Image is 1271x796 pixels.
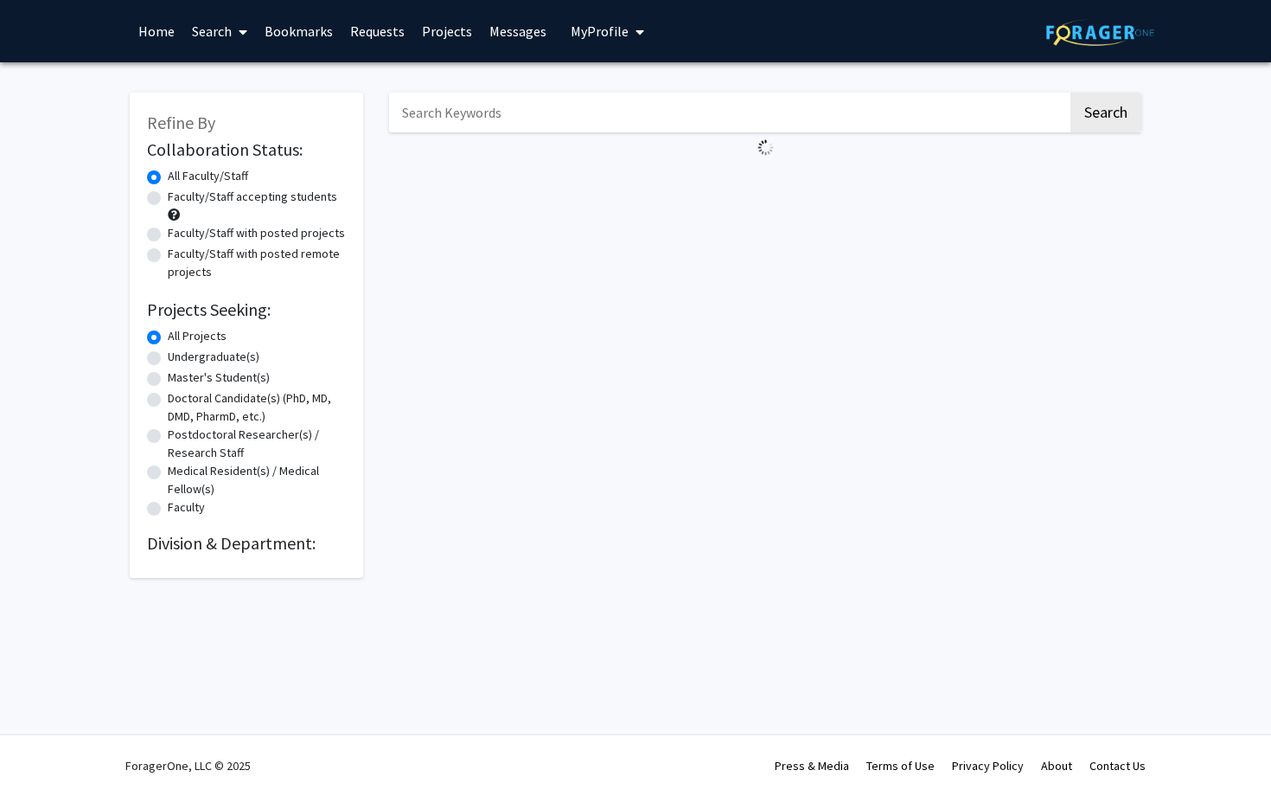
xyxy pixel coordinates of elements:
[168,389,346,426] label: Doctoral Candidate(s) (PhD, MD, DMD, PharmD, etc.)
[147,533,346,554] h2: Division & Department:
[1198,718,1258,783] iframe: Chat
[1089,758,1146,774] a: Contact Us
[130,1,183,61] a: Home
[342,1,413,61] a: Requests
[168,426,346,462] label: Postdoctoral Researcher(s) / Research Staff
[125,735,251,796] div: ForagerOne, LLC © 2025
[168,188,337,206] label: Faculty/Staff accepting students
[168,245,346,281] label: Faculty/Staff with posted remote projects
[168,348,259,366] label: Undergraduate(s)
[147,299,346,320] h2: Projects Seeking:
[389,93,1068,132] input: Search Keywords
[1046,19,1154,46] img: ForagerOne Logo
[147,112,215,133] span: Refine By
[168,369,270,387] label: Master's Student(s)
[168,167,248,185] label: All Faculty/Staff
[389,163,1141,202] nav: Page navigation
[256,1,342,61] a: Bookmarks
[168,327,227,345] label: All Projects
[481,1,555,61] a: Messages
[1041,758,1072,774] a: About
[866,758,935,774] a: Terms of Use
[571,22,629,40] span: My Profile
[413,1,481,61] a: Projects
[750,132,781,163] img: Loading
[168,498,205,517] label: Faculty
[183,1,256,61] a: Search
[952,758,1024,774] a: Privacy Policy
[147,139,346,160] h2: Collaboration Status:
[168,224,345,242] label: Faculty/Staff with posted projects
[168,462,346,498] label: Medical Resident(s) / Medical Fellow(s)
[775,758,849,774] a: Press & Media
[1070,93,1141,132] button: Search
